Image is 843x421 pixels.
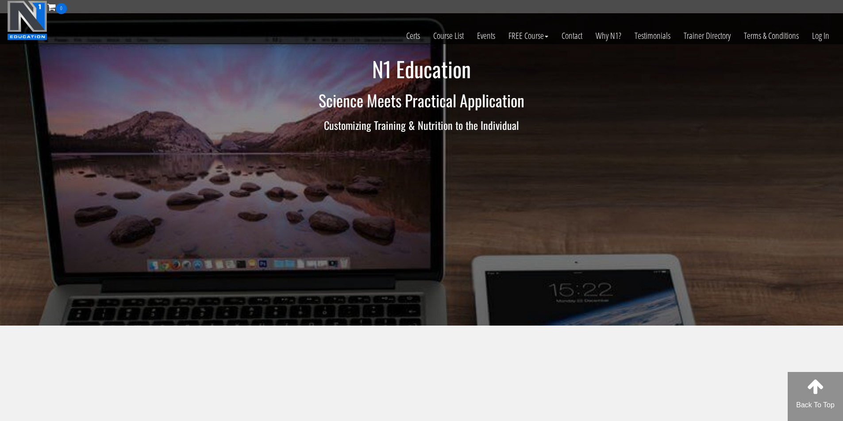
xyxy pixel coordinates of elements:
[628,14,677,57] a: Testimonials
[163,91,681,109] h2: Science Meets Practical Application
[163,57,681,81] h1: N1 Education
[555,14,589,57] a: Contact
[502,14,555,57] a: FREE Course
[163,119,681,131] h3: Customizing Training & Nutrition to the Individual
[677,14,737,57] a: Trainer Directory
[470,14,502,57] a: Events
[7,0,47,40] img: n1-education
[788,400,843,410] p: Back To Top
[427,14,470,57] a: Course List
[47,1,67,13] a: 0
[400,14,427,57] a: Certs
[56,3,67,14] span: 0
[805,14,836,57] a: Log In
[589,14,628,57] a: Why N1?
[737,14,805,57] a: Terms & Conditions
